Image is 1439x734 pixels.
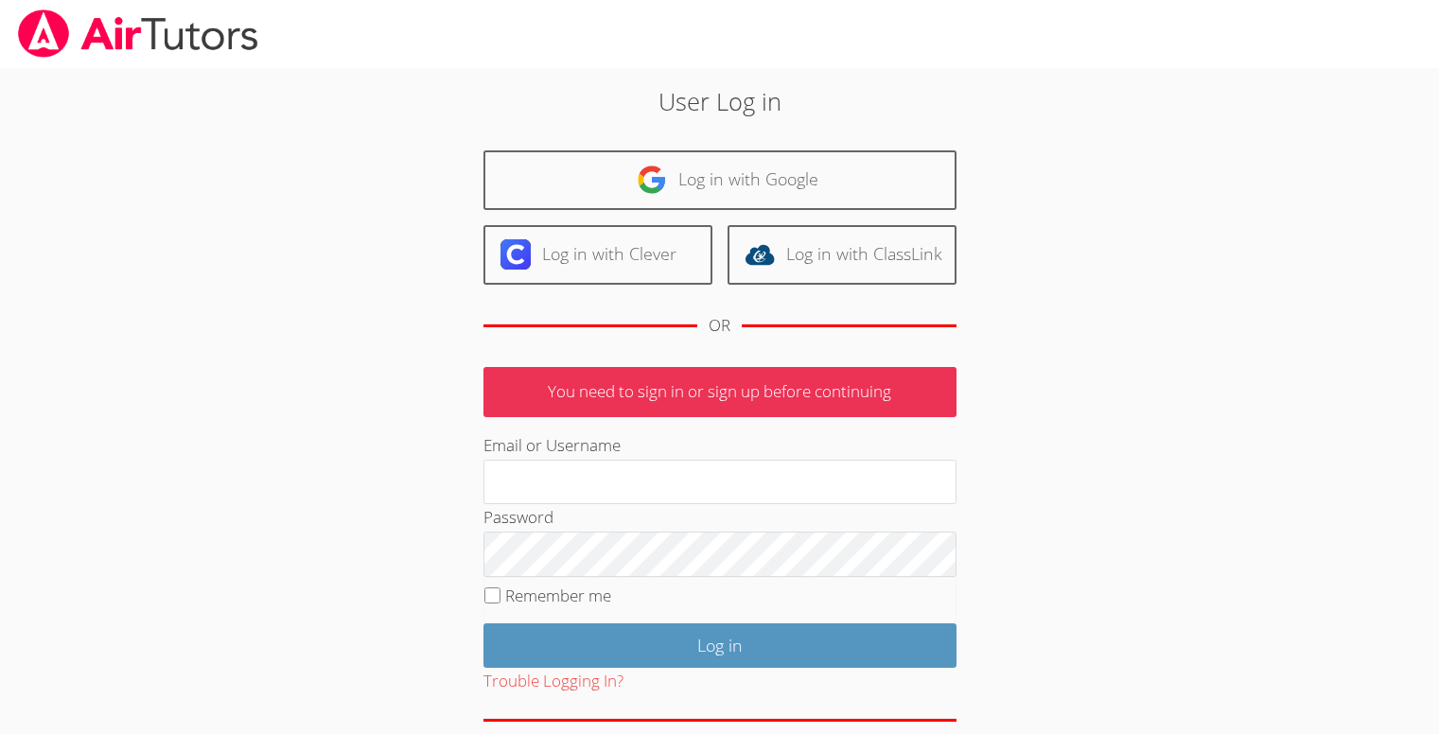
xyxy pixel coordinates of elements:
[709,312,730,340] div: OR
[483,623,956,668] input: Log in
[483,367,956,417] p: You need to sign in or sign up before continuing
[637,165,667,195] img: google-logo-50288ca7cdecda66e5e0955fdab243c47b7ad437acaf1139b6f446037453330a.svg
[16,9,260,58] img: airtutors_banner-c4298cdbf04f3fff15de1276eac7730deb9818008684d7c2e4769d2f7ddbe033.png
[331,83,1108,119] h2: User Log in
[745,239,775,270] img: classlink-logo-d6bb404cc1216ec64c9a2012d9dc4662098be43eaf13dc465df04b49fa7ab582.svg
[500,239,531,270] img: clever-logo-6eab21bc6e7a338710f1a6ff85c0baf02591cd810cc4098c63d3a4b26e2feb20.svg
[728,225,956,285] a: Log in with ClassLink
[483,668,623,695] button: Trouble Logging In?
[483,506,553,528] label: Password
[483,150,956,210] a: Log in with Google
[505,585,611,606] label: Remember me
[483,434,621,456] label: Email or Username
[483,225,712,285] a: Log in with Clever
